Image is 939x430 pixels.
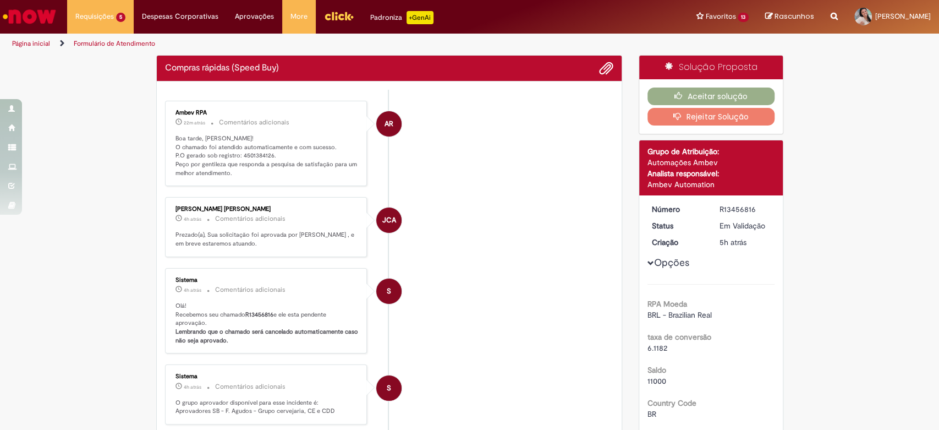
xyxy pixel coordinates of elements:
[647,146,775,157] div: Grupo de Atribuição:
[235,11,274,22] span: Aprovações
[387,375,391,401] span: S
[376,375,402,401] div: System
[8,34,618,54] ul: Trilhas de página
[647,168,775,179] div: Analista responsável:
[184,216,201,222] time: 28/08/2025 11:40:58
[175,373,359,380] div: Sistema
[12,39,50,48] a: Página inicial
[738,13,749,22] span: 13
[385,111,393,137] span: AR
[647,108,775,126] button: Rejeitar Solução
[647,343,667,353] span: 6.1182
[184,119,205,126] time: 28/08/2025 14:55:25
[647,299,687,309] b: RPA Moeda
[184,216,201,222] span: 4h atrás
[184,384,201,390] time: 28/08/2025 10:47:50
[175,399,359,416] p: O grupo aprovador disponível para esse incidente é: Aprovadores SB - F. Agudos - Grupo cervejaria...
[175,110,359,116] div: Ambev RPA
[184,119,205,126] span: 22m atrás
[75,11,114,22] span: Requisições
[647,332,711,342] b: taxa de conversão
[705,11,735,22] span: Favoritos
[175,134,359,178] p: Boa tarde, [PERSON_NAME]! O chamado foi atendido automaticamente e com sucesso. P.O gerado sob re...
[184,287,201,293] span: 4h atrás
[215,382,285,391] small: Comentários adicionais
[647,88,775,105] button: Aceitar solução
[599,61,613,75] button: Adicionar anexos
[644,237,711,248] dt: Criação
[765,12,814,22] a: Rascunhos
[644,204,711,215] dt: Número
[647,409,656,419] span: BR
[647,365,666,375] b: Saldo
[720,237,771,248] div: 28/08/2025 10:47:41
[290,11,307,22] span: More
[647,157,775,168] div: Automações Ambev
[647,179,775,190] div: Ambev Automation
[142,11,218,22] span: Despesas Corporativas
[165,63,279,73] h2: Compras rápidas (Speed Buy) Histórico de tíquete
[175,277,359,284] div: Sistema
[875,12,931,21] span: [PERSON_NAME]
[720,204,771,215] div: R13456816
[184,287,201,293] time: 28/08/2025 10:47:53
[184,384,201,390] span: 4h atrás
[175,231,359,248] p: Prezado(a), Sua solicitação foi aprovada por [PERSON_NAME] , e em breve estaremos atuando.
[376,279,402,304] div: System
[382,207,396,233] span: JCA
[647,398,696,408] b: Country Code
[245,311,273,319] b: R13456816
[639,56,783,79] div: Solução Proposta
[407,11,433,24] p: +GenAi
[74,39,155,48] a: Formulário de Atendimento
[370,11,433,24] div: Padroniza
[175,206,359,213] div: [PERSON_NAME] [PERSON_NAME]
[720,220,771,231] div: Em Validação
[175,328,360,345] b: Lembrando que o chamado será cancelado automaticamente caso não seja aprovado.
[720,237,746,247] time: 28/08/2025 10:47:41
[376,208,402,233] div: Julia Casellatto Antonioli
[775,11,814,21] span: Rascunhos
[116,13,125,22] span: 5
[644,220,711,231] dt: Status
[376,111,402,137] div: Ambev RPA
[647,376,666,386] span: 11000
[175,302,359,345] p: Olá! Recebemos seu chamado e ele esta pendente aprovação.
[1,6,58,28] img: ServiceNow
[647,310,712,320] span: BRL - Brazilian Real
[324,8,354,24] img: click_logo_yellow_360x200.png
[720,237,746,247] span: 5h atrás
[219,118,289,127] small: Comentários adicionais
[215,214,285,224] small: Comentários adicionais
[387,278,391,304] span: S
[215,285,285,295] small: Comentários adicionais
